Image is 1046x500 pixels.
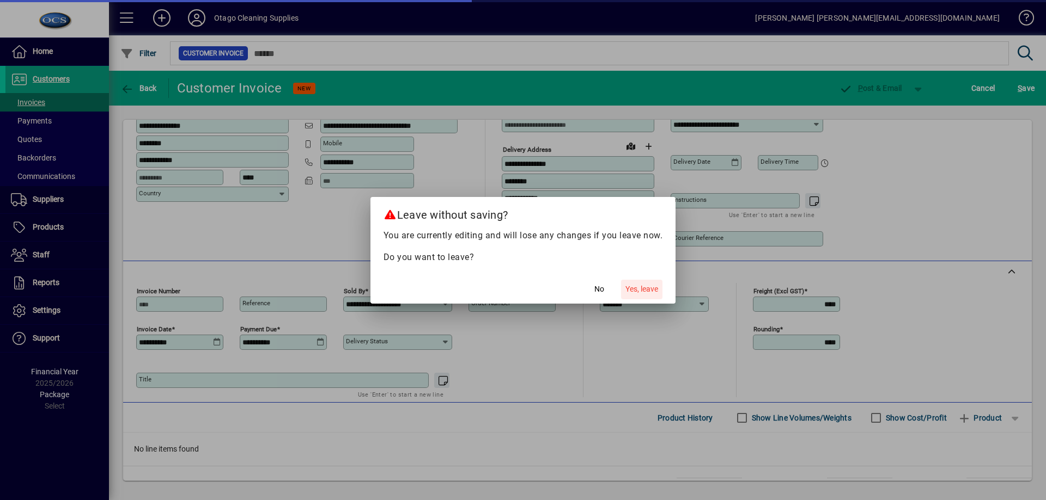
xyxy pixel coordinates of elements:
span: No [594,283,604,295]
p: You are currently editing and will lose any changes if you leave now. [384,229,663,242]
button: Yes, leave [621,280,662,299]
h2: Leave without saving? [370,197,676,229]
p: Do you want to leave? [384,251,663,264]
span: Yes, leave [625,283,658,295]
button: No [582,280,617,299]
